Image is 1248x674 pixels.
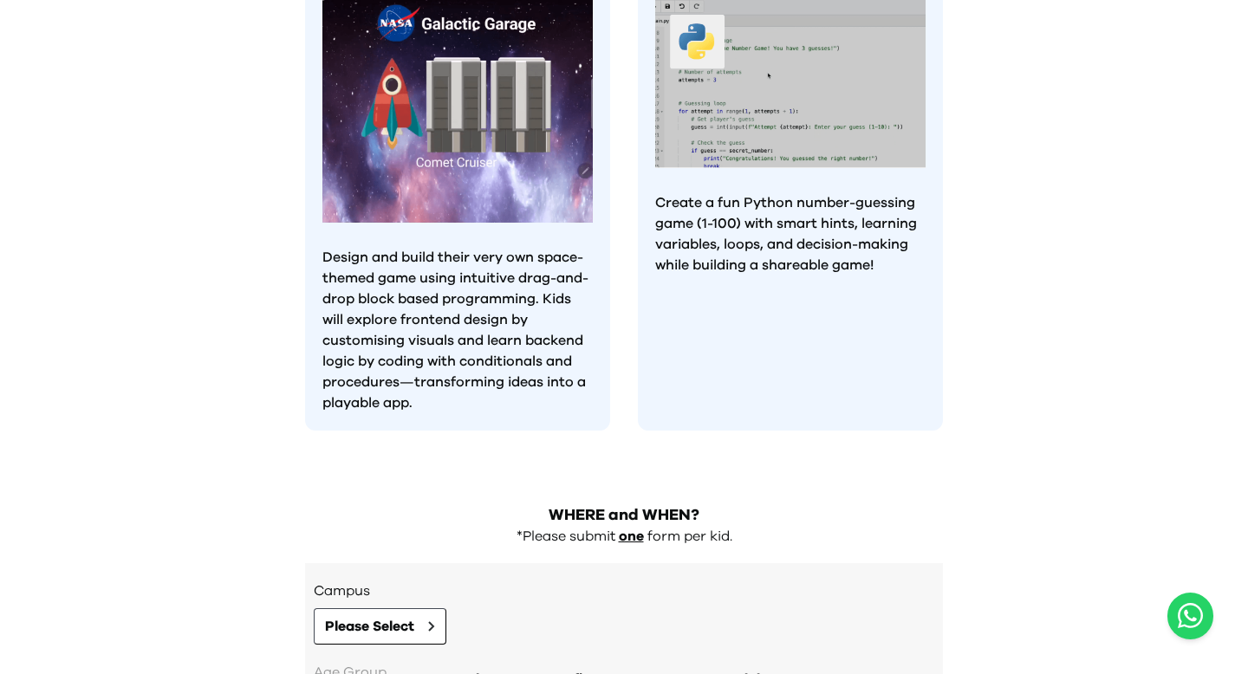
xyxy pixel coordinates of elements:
p: Design and build their very own space-themed game using intuitive drag-and-drop block based progr... [322,247,593,413]
h3: Campus [314,580,934,601]
button: Please Select [314,608,446,645]
span: Please Select [325,616,414,637]
h2: WHERE and WHEN? [305,503,943,528]
button: Open WhatsApp chat [1167,593,1213,639]
p: Create a fun Python number-guessing game (1-100) with smart hints, learning variables, loops, and... [655,192,926,275]
p: one [619,528,644,546]
div: *Please submit form per kid. [305,528,943,546]
a: Chat with us on WhatsApp [1167,593,1213,639]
